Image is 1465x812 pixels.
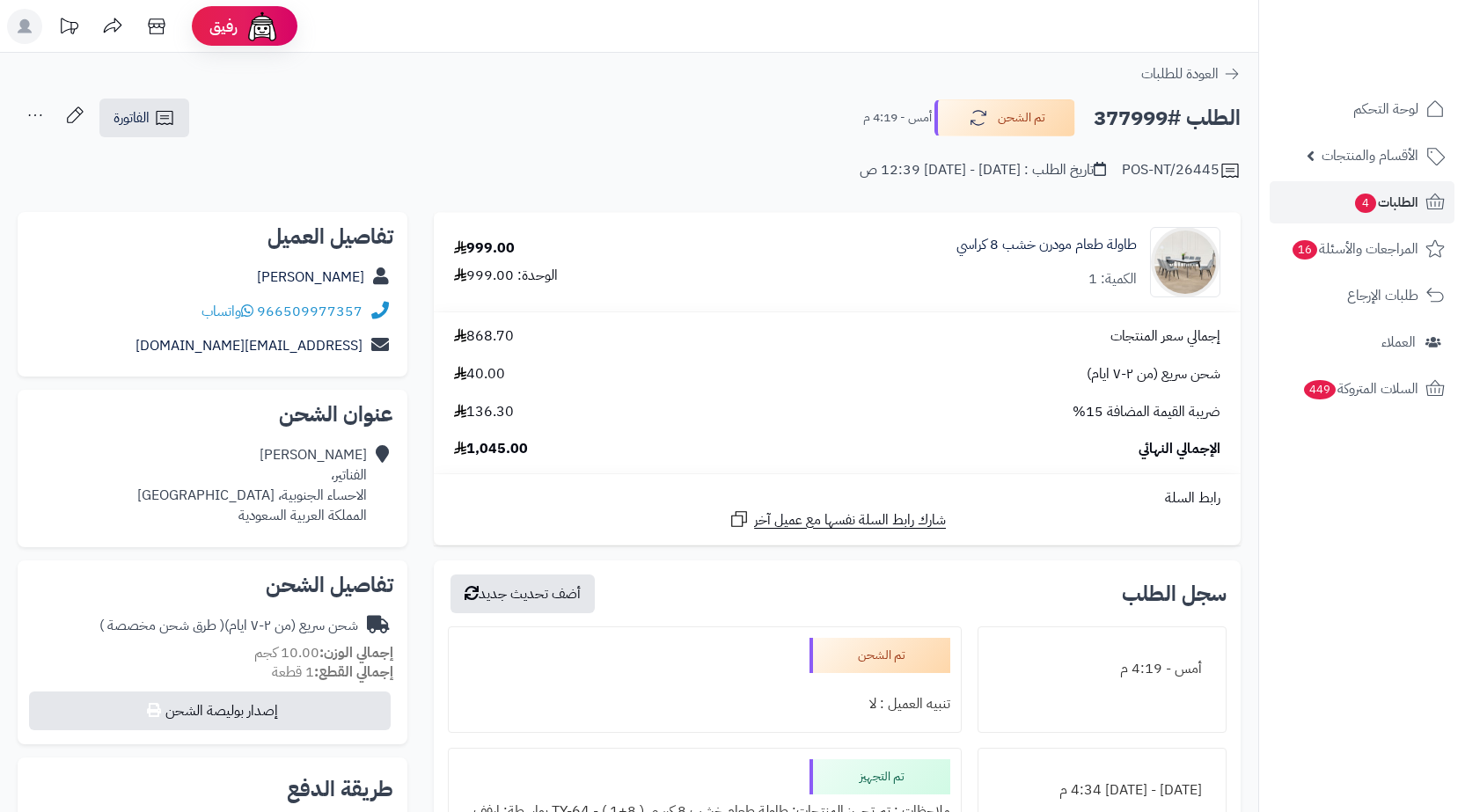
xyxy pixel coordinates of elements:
span: رفيق [209,16,238,37]
span: الفاتورة [114,107,150,128]
a: واتساب [201,301,253,322]
h2: الطلب #377999 [1094,100,1241,136]
small: 1 قطعة [272,662,393,683]
span: شحن سريع (من ٢-٧ ايام) [1087,364,1220,384]
a: 966509977357 [257,301,363,322]
img: ai-face.png [245,9,280,44]
a: المراجعات والأسئلة16 [1270,228,1454,270]
a: لوحة التحكم [1270,88,1454,130]
img: 1752669683-1-90x90.jpg [1151,227,1220,297]
div: 999.00 [454,238,515,259]
h3: سجل الطلب [1122,583,1227,604]
span: لوحة التحكم [1353,97,1418,121]
span: العودة للطلبات [1141,63,1219,84]
button: أضف تحديث جديد [450,574,595,613]
a: العودة للطلبات [1141,63,1241,84]
span: 868.70 [454,326,514,347]
button: تم الشحن [934,99,1075,136]
span: 1,045.00 [454,439,528,459]
span: 449 [1304,380,1336,399]
a: [PERSON_NAME] [257,267,364,288]
div: الوحدة: 999.00 [454,266,558,286]
a: طلبات الإرجاع [1270,274,1454,317]
a: شارك رابط السلة نفسها مع عميل آخر [729,508,946,530]
div: [DATE] - [DATE] 4:34 م [989,773,1215,808]
div: الكمية: 1 [1088,269,1137,289]
h2: عنوان الشحن [32,404,393,425]
span: 136.30 [454,402,514,422]
div: [PERSON_NAME] الفناتير، الاحساء الجنوبية، [GEOGRAPHIC_DATA] المملكة العربية السعودية [137,445,367,525]
span: الأقسام والمنتجات [1322,143,1418,168]
span: 40.00 [454,364,505,384]
a: الطلبات4 [1270,181,1454,223]
span: 4 [1355,194,1376,213]
span: الطلبات [1353,190,1418,215]
small: أمس - 4:19 م [863,109,932,127]
a: [EMAIL_ADDRESS][DOMAIN_NAME] [136,335,363,356]
img: logo-2.png [1345,45,1448,82]
a: طاولة طعام مودرن خشب 8 كراسي [956,235,1137,255]
small: 10.00 كجم [254,642,393,663]
span: الإجمالي النهائي [1139,439,1220,459]
div: تم الشحن [809,638,950,673]
strong: إجمالي الوزن: [319,642,393,663]
a: العملاء [1270,321,1454,363]
span: العملاء [1381,330,1416,355]
span: طلبات الإرجاع [1347,283,1418,308]
span: السلات المتروكة [1302,377,1418,401]
span: شارك رابط السلة نفسها مع عميل آخر [754,510,946,530]
div: رابط السلة [441,488,1234,508]
div: POS-NT/26445 [1122,160,1241,181]
h2: تفاصيل الشحن [32,574,393,596]
div: تاريخ الطلب : [DATE] - [DATE] 12:39 ص [860,160,1106,180]
span: ضريبة القيمة المضافة 15% [1073,402,1220,422]
strong: إجمالي القطع: [314,662,393,683]
div: شحن سريع (من ٢-٧ ايام) [99,616,358,636]
a: تحديثات المنصة [47,9,91,48]
div: تنبيه العميل : لا [459,687,950,721]
span: المراجعات والأسئلة [1291,237,1418,261]
span: ( طرق شحن مخصصة ) [99,615,224,636]
h2: تفاصيل العميل [32,226,393,247]
button: إصدار بوليصة الشحن [29,691,391,730]
span: إجمالي سعر المنتجات [1110,326,1220,347]
div: أمس - 4:19 م [989,652,1215,686]
span: 16 [1293,240,1317,260]
a: السلات المتروكة449 [1270,368,1454,410]
h2: طريقة الدفع [287,779,393,800]
div: تم التجهيز [809,759,950,794]
a: الفاتورة [99,99,189,137]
